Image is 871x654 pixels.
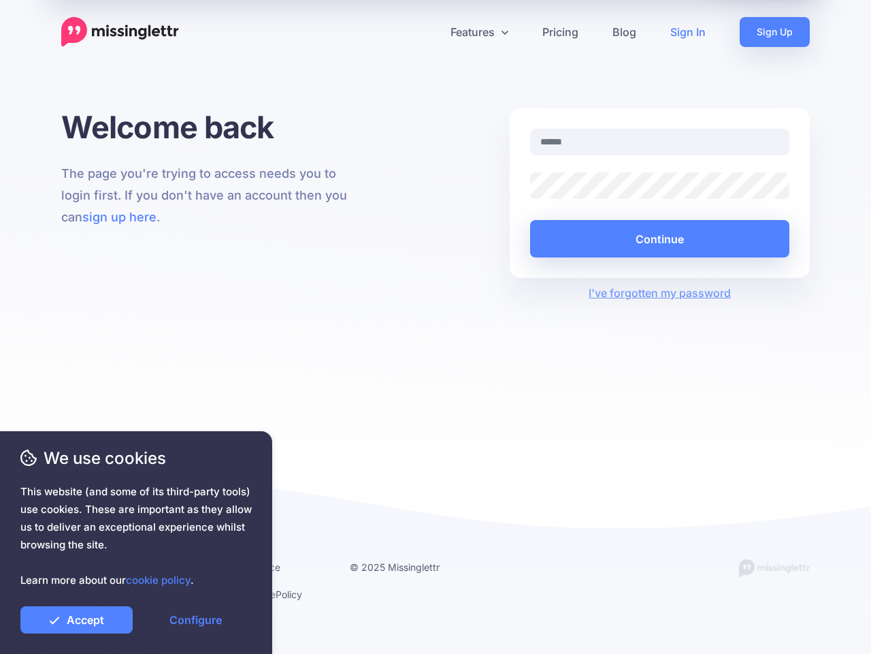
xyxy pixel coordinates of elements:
[126,574,191,587] a: cookie policy
[525,17,595,47] a: Pricing
[139,606,252,634] a: Configure
[595,17,653,47] a: Blog
[589,286,731,300] a: I've forgotten my password
[61,108,361,146] h1: Welcome back
[82,210,157,224] a: sign up here
[653,17,723,47] a: Sign In
[20,446,252,470] span: We use cookies
[20,606,133,634] a: Accept
[433,17,525,47] a: Features
[61,163,361,228] p: The page you're trying to access needs you to login first. If you don't have an account then you ...
[740,17,810,47] a: Sign Up
[530,220,789,258] button: Continue
[350,559,474,576] li: © 2025 Missinglettr
[20,483,252,589] span: This website (and some of its third-party tools) use cookies. These are important as they allow u...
